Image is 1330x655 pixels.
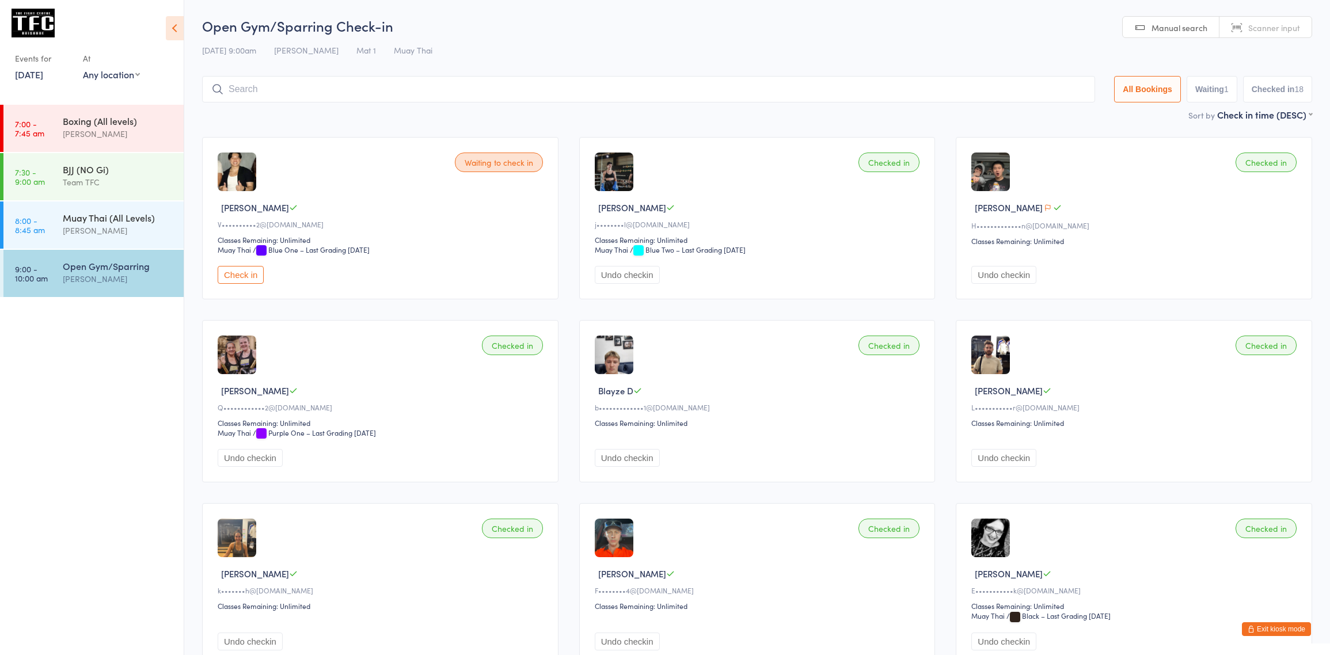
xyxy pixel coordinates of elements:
[15,49,71,68] div: Events for
[595,266,660,284] button: Undo checkin
[858,519,919,538] div: Checked in
[253,428,376,437] span: / Purple One – Last Grading [DATE]
[218,428,251,437] div: Muay Thai
[595,219,924,229] div: j••••••••l@[DOMAIN_NAME]
[3,153,184,200] a: 7:30 -9:00 amBJJ (NO Gi)Team TFC
[253,245,370,254] span: / Blue One – Last Grading [DATE]
[218,633,283,650] button: Undo checkin
[1248,22,1300,33] span: Scanner input
[971,336,1010,374] img: image1744103276.png
[394,44,432,56] span: Muay Thai
[1236,336,1297,355] div: Checked in
[482,519,543,538] div: Checked in
[595,585,924,595] div: F••••••••4@[DOMAIN_NAME]
[356,44,376,56] span: Mat 1
[202,16,1312,35] h2: Open Gym/Sparring Check-in
[3,250,184,297] a: 9:00 -10:00 amOpen Gym/Sparring[PERSON_NAME]
[630,245,746,254] span: / Blue Two – Last Grading [DATE]
[218,219,546,229] div: V••••••••••2@[DOMAIN_NAME]
[1217,108,1312,121] div: Check in time (DESC)
[63,272,174,285] div: [PERSON_NAME]
[975,201,1043,214] span: [PERSON_NAME]
[971,220,1300,230] div: H•••••••••••••n@[DOMAIN_NAME]
[221,568,289,580] span: [PERSON_NAME]
[3,201,184,249] a: 8:00 -8:45 amMuay Thai (All Levels)[PERSON_NAME]
[595,449,660,467] button: Undo checkin
[218,585,546,595] div: k•••••••h@[DOMAIN_NAME]
[221,384,289,397] span: [PERSON_NAME]
[595,633,660,650] button: Undo checkin
[1236,153,1297,172] div: Checked in
[858,153,919,172] div: Checked in
[1187,76,1237,102] button: Waiting1
[15,68,43,81] a: [DATE]
[63,127,174,140] div: [PERSON_NAME]
[1242,622,1311,636] button: Exit kiosk mode
[595,235,924,245] div: Classes Remaining: Unlimited
[598,384,633,397] span: Blayze D
[15,264,48,283] time: 9:00 - 10:00 am
[63,224,174,237] div: [PERSON_NAME]
[482,336,543,355] div: Checked in
[218,601,546,611] div: Classes Remaining: Unlimited
[15,119,44,138] time: 7:00 - 7:45 am
[598,568,666,580] span: [PERSON_NAME]
[274,44,339,56] span: [PERSON_NAME]
[971,449,1036,467] button: Undo checkin
[1236,519,1297,538] div: Checked in
[63,176,174,189] div: Team TFC
[63,115,174,127] div: Boxing (All levels)
[218,153,256,191] img: image1728265933.png
[218,266,264,284] button: Check in
[15,216,45,234] time: 8:00 - 8:45 am
[971,153,1010,191] img: image1726879021.png
[971,611,1005,620] div: Muay Thai
[1243,76,1312,102] button: Checked in18
[63,211,174,224] div: Muay Thai (All Levels)
[595,418,924,428] div: Classes Remaining: Unlimited
[595,402,924,412] div: b•••••••••••••1@[DOMAIN_NAME]
[595,245,628,254] div: Muay Thai
[595,153,633,191] img: image1747562800.png
[218,245,251,254] div: Muay Thai
[1188,109,1215,121] label: Sort by
[202,44,256,56] span: [DATE] 9:00am
[971,585,1300,595] div: E•••••••••••k@[DOMAIN_NAME]
[971,266,1036,284] button: Undo checkin
[971,402,1300,412] div: L•••••••••••r@[DOMAIN_NAME]
[595,519,633,557] img: image1744691816.png
[218,449,283,467] button: Undo checkin
[218,402,546,412] div: Q••••••••••••2@[DOMAIN_NAME]
[971,633,1036,650] button: Undo checkin
[595,601,924,611] div: Classes Remaining: Unlimited
[218,519,256,557] img: image1745831691.png
[202,76,1095,102] input: Search
[83,68,140,81] div: Any location
[975,384,1043,397] span: [PERSON_NAME]
[971,236,1300,246] div: Classes Remaining: Unlimited
[218,336,256,374] img: image1748242595.png
[1152,22,1207,33] span: Manual search
[63,260,174,272] div: Open Gym/Sparring
[455,153,543,172] div: Waiting to check in
[218,235,546,245] div: Classes Remaining: Unlimited
[975,568,1043,580] span: [PERSON_NAME]
[1114,76,1181,102] button: All Bookings
[971,418,1300,428] div: Classes Remaining: Unlimited
[218,418,546,428] div: Classes Remaining: Unlimited
[83,49,140,68] div: At
[595,336,633,374] img: image1744266189.png
[1294,85,1304,94] div: 18
[15,167,45,186] time: 7:30 - 9:00 am
[971,519,1010,557] img: image1697842793.png
[63,163,174,176] div: BJJ (NO Gi)
[12,9,55,37] img: The Fight Centre Brisbane
[971,601,1300,611] div: Classes Remaining: Unlimited
[1006,611,1111,620] span: / Black – Last Grading [DATE]
[3,105,184,152] a: 7:00 -7:45 amBoxing (All levels)[PERSON_NAME]
[858,336,919,355] div: Checked in
[221,201,289,214] span: [PERSON_NAME]
[1224,85,1229,94] div: 1
[598,201,666,214] span: [PERSON_NAME]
